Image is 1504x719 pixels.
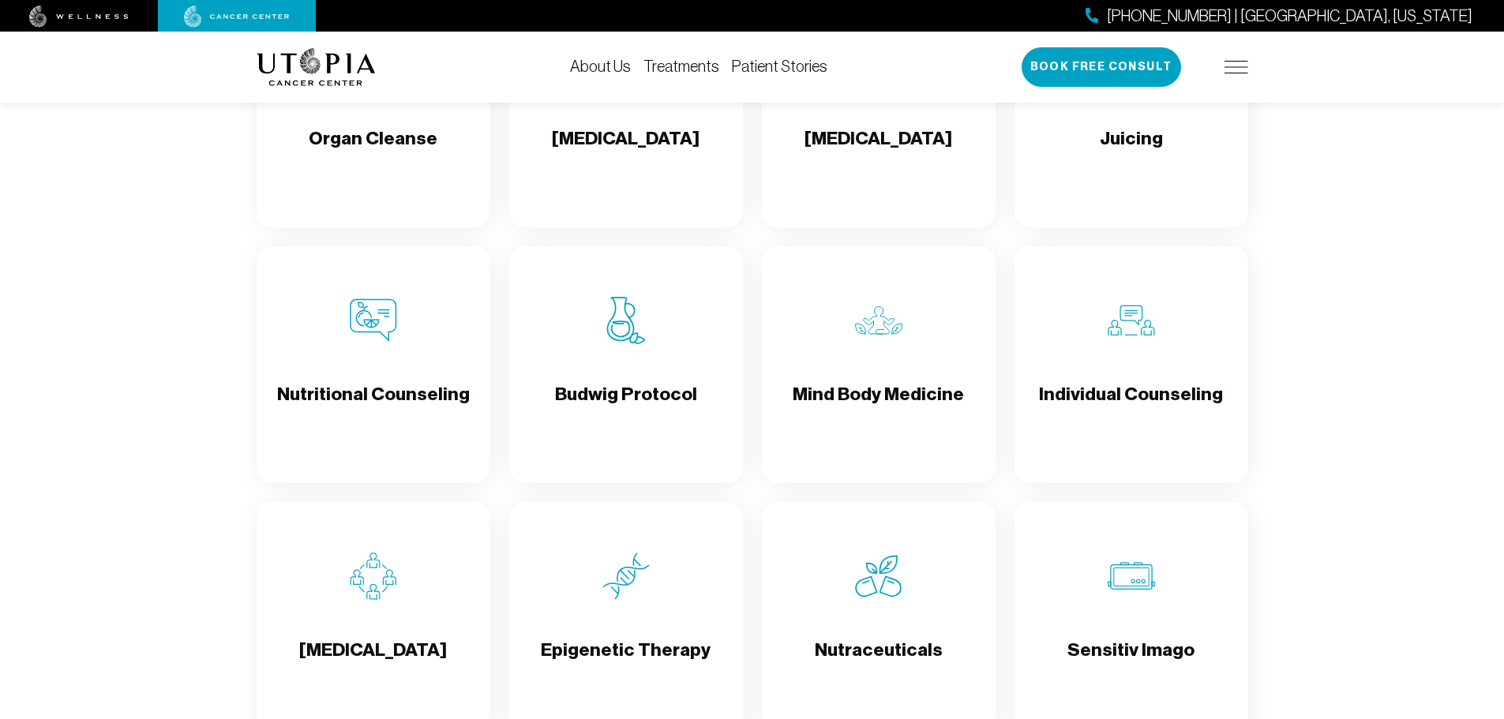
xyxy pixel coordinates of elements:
[552,126,699,178] h4: [MEDICAL_DATA]
[602,552,650,600] img: Epigenetic Therapy
[1067,638,1195,689] h4: Sensitiv Imago
[299,638,447,689] h4: [MEDICAL_DATA]
[602,297,650,344] img: Budwig Protocol
[350,297,397,344] img: Nutritional Counseling
[805,126,952,178] h4: [MEDICAL_DATA]
[257,246,490,483] a: Nutritional CounselingNutritional Counseling
[855,552,902,600] img: Nutraceuticals
[762,246,996,483] a: Mind Body MedicineMind Body Medicine
[29,6,129,28] img: wellness
[1225,61,1248,73] img: icon-hamburger
[1039,382,1223,433] h4: Individual Counseling
[732,58,827,75] a: Patient Stories
[1086,5,1472,28] a: [PHONE_NUMBER] | [GEOGRAPHIC_DATA], [US_STATE]
[1108,297,1155,344] img: Individual Counseling
[793,382,964,433] h4: Mind Body Medicine
[509,246,743,483] a: Budwig ProtocolBudwig Protocol
[855,297,902,344] img: Mind Body Medicine
[309,126,437,178] h4: Organ Cleanse
[643,58,719,75] a: Treatments
[815,638,943,689] h4: Nutraceuticals
[277,382,470,433] h4: Nutritional Counseling
[570,58,631,75] a: About Us
[1100,126,1163,178] h4: Juicing
[1015,246,1248,483] a: Individual CounselingIndividual Counseling
[1022,47,1181,87] button: Book Free Consult
[541,638,711,689] h4: Epigenetic Therapy
[1108,552,1155,600] img: Sensitiv Imago
[555,382,697,433] h4: Budwig Protocol
[257,48,376,86] img: logo
[1107,5,1472,28] span: [PHONE_NUMBER] | [GEOGRAPHIC_DATA], [US_STATE]
[350,552,397,600] img: Group Therapy
[184,6,290,28] img: cancer center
